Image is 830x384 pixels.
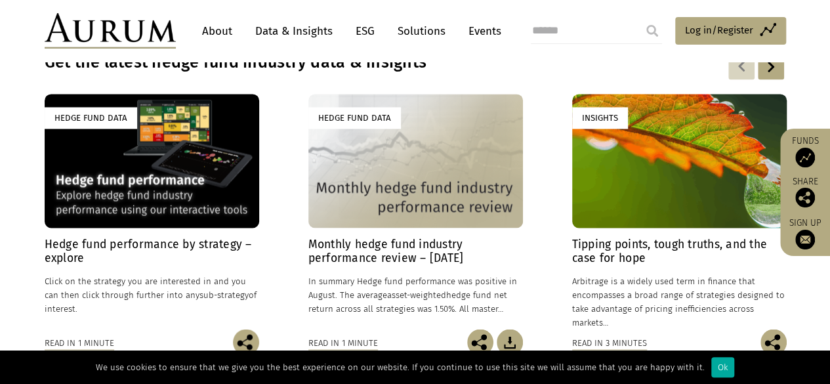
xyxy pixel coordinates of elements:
div: Read in 3 minutes [572,335,647,350]
a: Hedge Fund Data Monthly hedge fund industry performance review – [DATE] In summary Hedge fund per... [308,94,523,329]
p: In summary Hedge fund performance was positive in August. The average hedge fund net return acros... [308,274,523,315]
img: Access Funds [795,148,815,167]
img: Share this post [760,329,787,355]
div: Hedge Fund Data [45,107,137,129]
h3: Get the latest hedge fund industry data & insights [45,53,617,72]
div: Read in 1 minute [308,335,378,350]
a: Log in/Register [675,17,786,45]
a: Funds [787,135,823,167]
p: Arbitrage is a widely used term in finance that encompasses a broad range of strategies designed ... [572,274,787,330]
input: Submit [639,18,665,44]
img: Download Article [497,329,523,355]
a: About [196,19,239,43]
a: Solutions [391,19,452,43]
a: Data & Insights [249,19,339,43]
img: Aurum [45,13,176,49]
a: Sign up [787,217,823,249]
span: sub-strategy [199,289,249,299]
div: Share [787,177,823,207]
div: Hedge Fund Data [308,107,401,129]
img: Share this post [795,188,815,207]
h4: Monthly hedge fund industry performance review – [DATE] [308,238,523,265]
div: Ok [711,357,734,377]
h4: Tipping points, tough truths, and the case for hope [572,238,787,265]
img: Share this post [233,329,259,355]
h4: Hedge fund performance by strategy – explore [45,238,259,265]
img: Sign up to our newsletter [795,230,815,249]
a: Events [462,19,501,43]
img: Share this post [467,329,493,355]
span: asset-weighted [387,289,446,299]
a: Hedge Fund Data Hedge fund performance by strategy – explore Click on the strategy you are intere... [45,94,259,329]
a: ESG [349,19,381,43]
p: Click on the strategy you are interested in and you can then click through further into any of in... [45,274,259,315]
div: Read in 1 minute [45,335,114,350]
span: Log in/Register [685,22,753,38]
a: Insights Tipping points, tough truths, and the case for hope Arbitrage is a widely used term in f... [572,94,787,329]
div: Insights [572,107,628,129]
